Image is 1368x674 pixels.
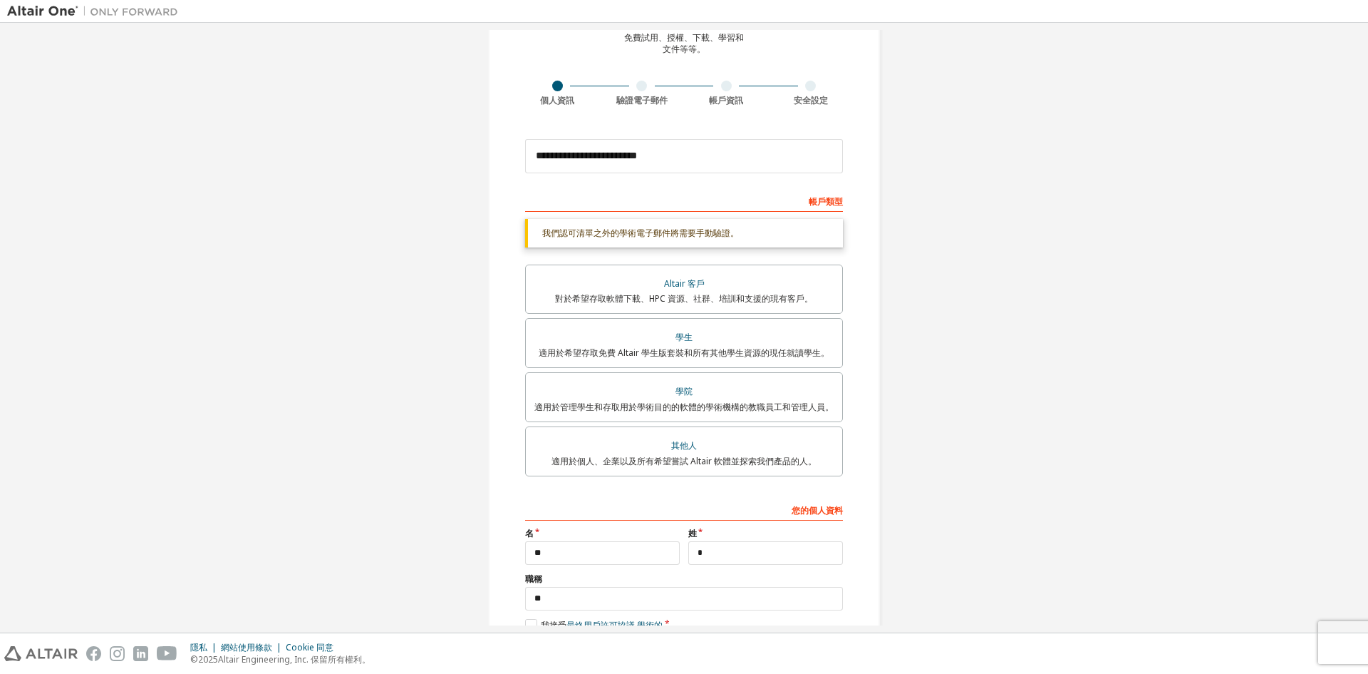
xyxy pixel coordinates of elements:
[286,641,333,653] font: Cookie 同意
[664,277,705,290] font: Altair 客戶
[709,94,743,106] font: 帳戶資訊
[542,227,739,239] font: 我們認可清單之外的學術電子郵件將需要手動驗證。
[616,94,668,106] font: 驗證電子郵件
[675,331,693,343] font: 學生
[551,455,817,467] font: 適用於個人、企業以及所有希望嘗試 Altair 軟體並探索我們產品的人。
[541,619,566,631] font: 我接受
[190,653,198,665] font: ©
[540,94,574,106] font: 個人資訊
[198,653,218,665] font: 2025
[133,646,148,661] img: linkedin.svg
[218,653,370,665] font: Altair Engineering, Inc. 保留所有權利。
[7,4,185,19] img: 牽牛星一號
[566,619,635,631] font: 最終用戶許可協議
[221,641,272,653] font: 網站使用條款
[534,401,834,413] font: 適用於管理學生和存取用於學術目的的軟體的學術機構的教職員工和管理人員。
[792,504,843,516] font: 您的個人資料
[4,646,78,661] img: altair_logo.svg
[675,385,693,397] font: 學院
[525,527,534,539] font: 名
[794,94,828,106] font: 安全設定
[555,292,813,305] font: 對於希望存取軟體下載、HPC 資源、社群、培訓和支援的現有客戶。
[688,527,697,539] font: 姓
[157,646,177,661] img: youtube.svg
[671,439,697,451] font: 其他人
[809,195,843,208] font: 帳戶類型
[663,43,705,55] font: 文件等等。
[624,31,744,44] font: 免費試用、授權、下載、學習和
[637,619,663,631] font: 學術的
[539,347,829,359] font: 適用於希望存取免費 Altair 學生版套裝和所有其他學生資源的現任就讀學生。
[190,641,207,653] font: 隱私
[110,646,125,661] img: instagram.svg
[525,573,542,585] font: 職稱
[86,646,101,661] img: facebook.svg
